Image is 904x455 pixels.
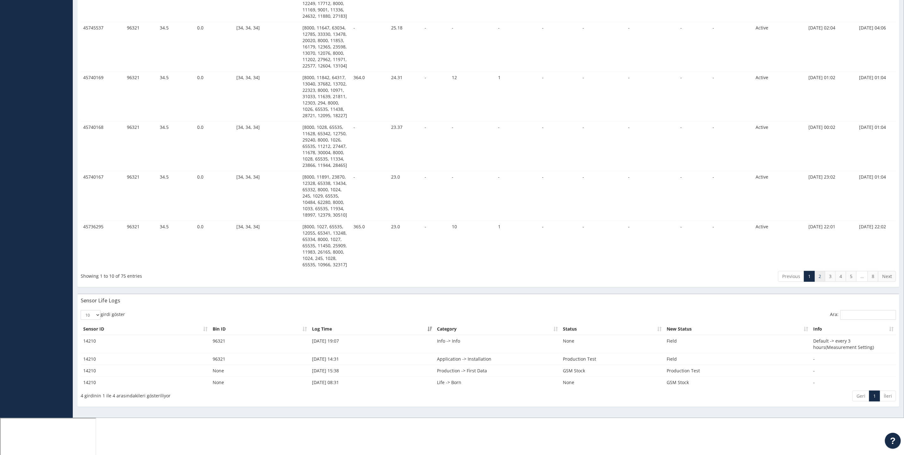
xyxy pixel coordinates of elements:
[124,221,157,271] td: 96321
[580,171,626,221] td: -
[422,221,449,271] td: -
[678,221,710,271] td: -
[389,122,422,171] td: 23.37
[560,335,664,353] td: None
[124,171,157,221] td: 96321
[753,221,806,271] td: Active
[496,72,539,122] td: 1
[422,72,449,122] td: -
[309,353,435,365] td: [DATE] 14:31
[389,171,422,221] td: 23.0
[210,353,309,365] td: 96321
[210,335,309,353] td: 96321
[539,171,580,221] td: -
[753,122,806,171] td: Active
[811,377,896,389] td: -
[234,221,300,271] td: [34, 34, 34]
[81,298,120,303] h3: Sensor Life Logs
[710,22,753,72] td: -
[496,221,539,271] td: 1
[880,391,896,401] a: İleri
[846,271,857,282] a: 5
[81,310,101,320] select: girdi göster
[157,22,195,72] td: 34.5
[539,221,580,271] td: -
[81,390,415,399] div: 4 girdinin 1 ile 4 arasındakileri gösteriliyor
[449,171,496,221] td: -
[852,391,870,401] a: Geri
[300,122,351,171] td: [8000, 1028, 65535, 11628, 65342, 12750, 29240, 8000, 1026, 65535, 11212, 27447, 11678, 30004, 80...
[560,353,664,365] td: Production Test
[580,72,626,122] td: -
[882,430,904,455] iframe: JSD widget
[81,270,415,279] div: Showing 1 to 10 of 75 entries
[81,310,125,320] label: girdi göster
[434,335,560,353] td: Info -> Info
[351,171,389,221] td: -
[856,271,868,282] a: …
[234,122,300,171] td: [34, 34, 34]
[210,377,309,389] td: None
[806,122,857,171] td: [DATE] 00:02
[626,171,678,221] td: -
[835,271,846,282] a: 4
[300,171,351,221] td: [8000, 11891, 23870, 12328, 65338, 13434, 65332, 8000, 1024, 245, 1029, 65535, 10484, 62280, 8000...
[626,72,678,122] td: -
[234,72,300,122] td: [34, 34, 34]
[389,22,422,72] td: 25.18
[664,323,811,335] th: New Status: artarak sırala
[81,72,124,122] td: 45740169
[449,72,496,122] td: 12
[157,221,195,271] td: 34.5
[434,323,560,335] th: Category: artarak sırala
[449,122,496,171] td: -
[710,221,753,271] td: -
[580,22,626,72] td: -
[496,122,539,171] td: -
[434,365,560,377] td: Production -> First Data
[81,22,124,72] td: 45745537
[124,72,157,122] td: 96321
[710,171,753,221] td: -
[496,22,539,72] td: -
[811,353,896,365] td: -
[580,122,626,171] td: -
[434,377,560,389] td: Life -> Born
[753,72,806,122] td: Active
[626,22,678,72] td: -
[664,365,811,377] td: Production Test
[195,72,234,122] td: 0.0
[830,310,896,320] label: Ara:
[422,122,449,171] td: -
[351,72,389,122] td: 364.0
[81,323,210,335] th: Sensor ID: artarak sırala
[300,72,351,122] td: [8000, 11842, 64317, 13040, 37682, 13702, 22323, 8000, 10971, 31033, 11639, 21811, 12303, 294, 80...
[664,353,811,365] td: Field
[81,365,210,377] td: 14210
[449,22,496,72] td: -
[157,72,195,122] td: 34.5
[560,365,664,377] td: GSM Stock
[560,323,664,335] th: Status: artarak sırala
[234,22,300,72] td: [34, 34, 34]
[806,22,857,72] td: [DATE] 02:04
[124,22,157,72] td: 96321
[626,221,678,271] td: -
[806,221,857,271] td: [DATE] 22:01
[195,221,234,271] td: 0.0
[309,365,435,377] td: [DATE] 15:38
[309,377,435,389] td: [DATE] 08:31
[868,271,878,282] a: 8
[778,271,804,282] a: Previous
[811,323,896,335] th: Info: artarak sırala
[664,335,811,353] td: Field
[124,122,157,171] td: 96321
[234,171,300,221] td: [34, 34, 34]
[81,122,124,171] td: 45740168
[539,122,580,171] td: -
[195,171,234,221] td: 0.0
[560,377,664,389] td: None
[351,22,389,72] td: -
[157,122,195,171] td: 34.5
